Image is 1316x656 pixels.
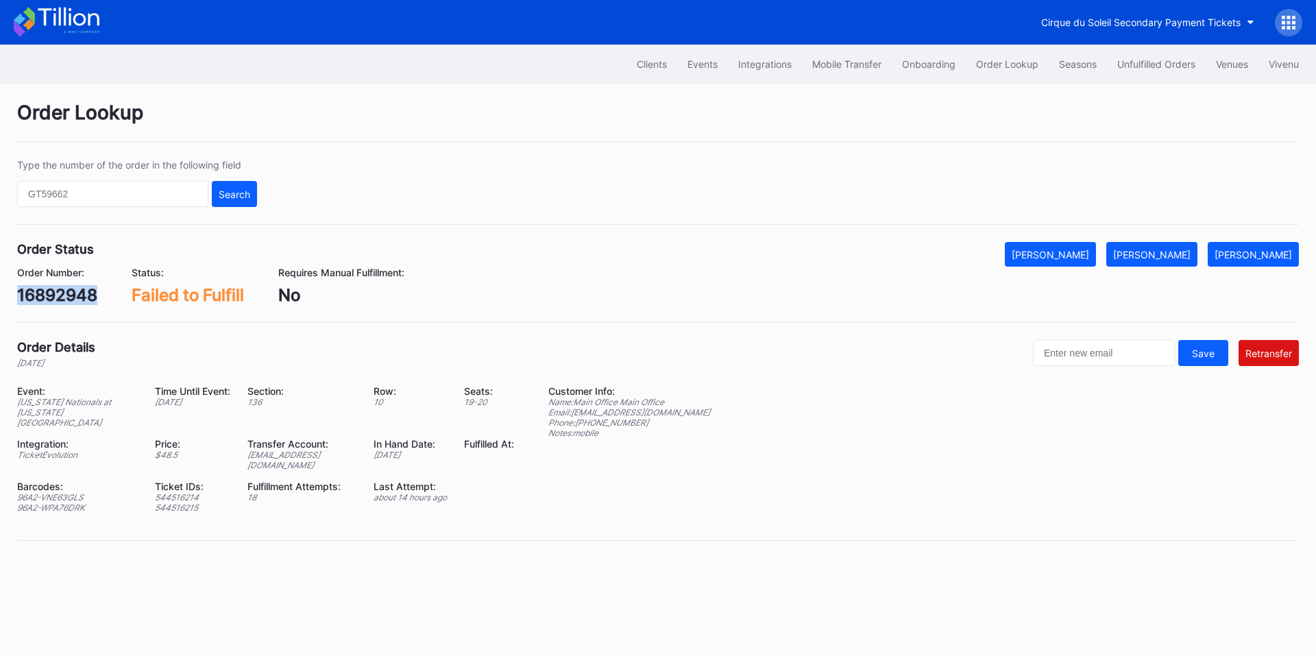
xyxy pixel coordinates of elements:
button: [PERSON_NAME] [1106,242,1197,267]
div: Requires Manual Fulfillment: [278,267,404,278]
input: GT59662 [17,181,208,207]
div: Clients [637,58,667,70]
button: Mobile Transfer [802,51,892,77]
div: [DATE] [155,397,230,407]
div: Barcodes: [17,481,138,492]
div: Order Status [17,242,94,256]
div: Transfer Account: [247,438,356,450]
button: Seasons [1049,51,1107,77]
div: TicketEvolution [17,450,138,460]
div: [PERSON_NAME] [1215,249,1292,260]
div: Fulfillment Attempts: [247,481,356,492]
button: Venues [1206,51,1258,77]
div: Order Lookup [976,58,1038,70]
div: [PERSON_NAME] [1012,249,1089,260]
button: Onboarding [892,51,966,77]
div: No [278,285,404,305]
div: [DATE] [17,358,95,368]
div: Venues [1216,58,1248,70]
div: Order Details [17,340,95,354]
div: Status: [132,267,244,278]
div: about 14 hours ago [374,492,447,502]
button: [PERSON_NAME] [1005,242,1096,267]
button: Clients [626,51,677,77]
div: Integrations [738,58,792,70]
div: In Hand Date: [374,438,447,450]
div: Ticket IDs: [155,481,230,492]
div: Seats: [464,385,514,397]
button: [PERSON_NAME] [1208,242,1299,267]
div: Price: [155,438,230,450]
div: Cirque du Soleil Secondary Payment Tickets [1041,16,1241,28]
div: Unfulfilled Orders [1117,58,1195,70]
button: Order Lookup [966,51,1049,77]
div: Notes: mobile [548,428,710,438]
div: [US_STATE] Nationals at [US_STATE][GEOGRAPHIC_DATA] [17,397,138,428]
div: Retransfer [1245,348,1292,359]
div: Failed to Fulfill [132,285,244,305]
div: Customer Info: [548,385,710,397]
div: [DATE] [374,450,447,460]
div: 96A2-VNE63GLS [17,492,138,502]
div: Save [1192,348,1215,359]
button: Integrations [728,51,802,77]
div: 19 - 20 [464,397,514,407]
div: Name: Main Office Main Office [548,397,710,407]
div: Fulfilled At: [464,438,514,450]
div: Search [219,189,250,200]
div: Mobile Transfer [812,58,881,70]
button: Search [212,181,257,207]
input: Enter new email [1033,340,1175,366]
div: 16892948 [17,285,97,305]
div: Last Attempt: [374,481,447,492]
div: 18 [247,492,356,502]
div: Time Until Event: [155,385,230,397]
div: 136 [247,397,356,407]
div: Onboarding [902,58,955,70]
button: Unfulfilled Orders [1107,51,1206,77]
div: $ 48.5 [155,450,230,460]
div: Integration: [17,438,138,450]
div: Email: [EMAIL_ADDRESS][DOMAIN_NAME] [548,407,710,417]
div: Order Lookup [17,101,1299,142]
div: 544516214 [155,492,230,502]
button: Events [677,51,728,77]
div: 10 [374,397,447,407]
div: Section: [247,385,356,397]
div: Phone: [PHONE_NUMBER] [548,417,710,428]
div: Type the number of the order in the following field [17,159,257,171]
div: Seasons [1059,58,1097,70]
button: Cirque du Soleil Secondary Payment Tickets [1031,10,1265,35]
div: Events [687,58,718,70]
div: [EMAIL_ADDRESS][DOMAIN_NAME] [247,450,356,470]
div: 96A2-WPA76DRK [17,502,138,513]
div: Vivenu [1269,58,1299,70]
div: [PERSON_NAME] [1113,249,1191,260]
div: Order Number: [17,267,97,278]
button: Save [1178,340,1228,366]
div: 544516215 [155,502,230,513]
button: Retransfer [1239,340,1299,366]
div: Row: [374,385,447,397]
button: Vivenu [1258,51,1309,77]
div: Event: [17,385,138,397]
